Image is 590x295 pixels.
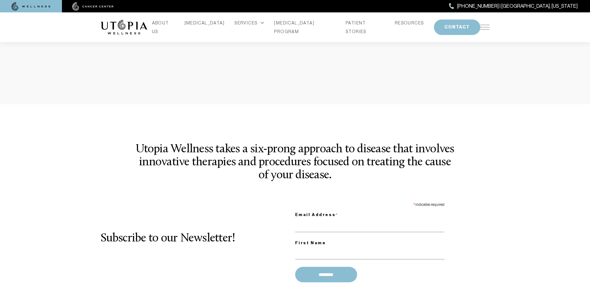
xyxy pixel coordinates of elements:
img: logo [101,20,147,35]
label: First Name [295,239,444,247]
button: CONTACT [434,20,480,35]
a: [MEDICAL_DATA] PROGRAM [274,19,336,36]
a: [MEDICAL_DATA] [185,19,225,27]
img: icon-hamburger [480,25,490,30]
label: Email Address [295,208,444,219]
a: [PHONE_NUMBER] | [GEOGRAPHIC_DATA], [US_STATE] [449,2,578,10]
a: PATIENT STORIES [346,19,385,36]
div: indicates required [295,199,444,208]
img: wellness [11,2,50,11]
img: cancer center [72,2,114,11]
h3: Utopia Wellness takes a six-prong approach to disease that involves innovative therapies and proc... [133,143,457,182]
div: SERVICES [234,19,264,27]
span: [PHONE_NUMBER] | [GEOGRAPHIC_DATA], [US_STATE] [457,2,578,10]
a: RESOURCES [395,19,424,27]
a: ABOUT US [152,19,175,36]
h2: Subscribe to our Newsletter! [101,232,295,245]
